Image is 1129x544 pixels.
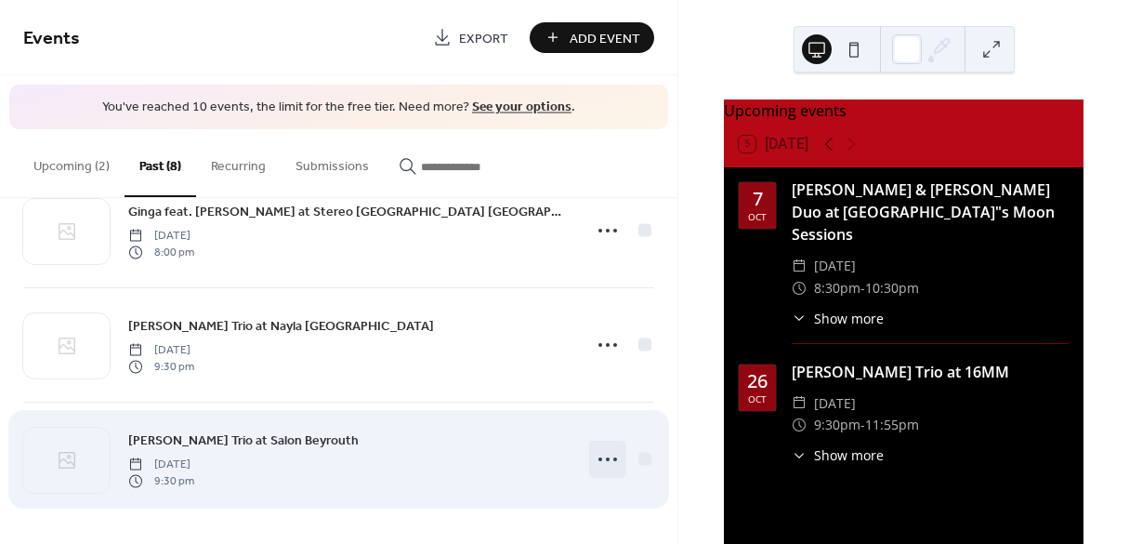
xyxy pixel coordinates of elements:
[748,394,767,404] div: Oct
[792,277,807,299] div: ​
[814,255,856,277] span: [DATE]
[792,309,807,328] div: ​
[23,20,80,57] span: Events
[865,277,919,299] span: 10:30pm
[814,277,860,299] span: 8:30pm
[753,190,763,208] div: 7
[472,95,571,120] a: See your options
[792,445,807,465] div: ​
[128,456,194,472] span: [DATE]
[128,473,194,490] span: 9:30 pm
[748,212,767,221] div: Oct
[865,414,919,436] span: 11:55pm
[19,129,125,195] button: Upcoming (2)
[459,29,508,48] span: Export
[28,99,650,117] span: You've reached 10 events, the limit for the free tier. Need more? .
[128,316,434,336] span: [PERSON_NAME] Trio at Nayla [GEOGRAPHIC_DATA]
[792,309,884,328] button: ​Show more
[128,227,194,244] span: [DATE]
[128,245,194,261] span: 8:00 pm
[125,129,196,197] button: Past (8)
[860,277,865,299] span: -
[814,392,856,415] span: [DATE]
[792,392,807,415] div: ​
[747,372,768,391] div: 26
[128,202,571,221] span: Ginga feat. [PERSON_NAME] at Stereo [GEOGRAPHIC_DATA] [GEOGRAPHIC_DATA] by Rumman
[792,445,884,465] button: ​Show more
[814,414,860,436] span: 9:30pm
[792,361,1069,383] div: [PERSON_NAME] Trio at 16MM
[128,430,359,451] a: [PERSON_NAME] Trio at Salon Beyrouth
[792,179,1069,245] div: [PERSON_NAME] & [PERSON_NAME] Duo at [GEOGRAPHIC_DATA]"s Moon Sessions
[792,414,807,436] div: ​
[128,341,194,358] span: [DATE]
[128,431,359,450] span: [PERSON_NAME] Trio at Salon Beyrouth
[128,201,571,222] a: Ginga feat. [PERSON_NAME] at Stereo [GEOGRAPHIC_DATA] [GEOGRAPHIC_DATA] by Rumman
[128,315,434,337] a: [PERSON_NAME] Trio at Nayla [GEOGRAPHIC_DATA]
[419,22,522,53] a: Export
[814,445,884,465] span: Show more
[196,129,281,195] button: Recurring
[792,255,807,277] div: ​
[724,100,1083,122] div: Upcoming events
[281,129,384,195] button: Submissions
[814,309,884,328] span: Show more
[128,359,194,376] span: 9:30 pm
[860,414,865,436] span: -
